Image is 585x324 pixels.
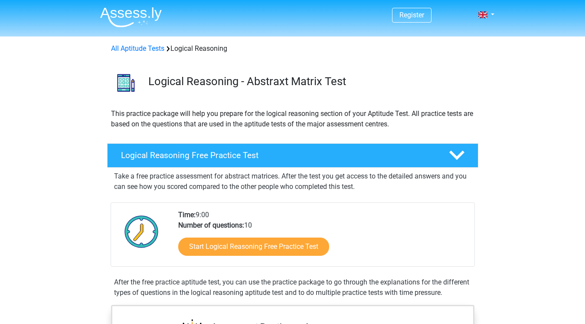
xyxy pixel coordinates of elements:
[399,11,424,19] a: Register
[121,150,435,160] h4: Logical Reasoning Free Practice Test
[111,44,164,53] a: All Aptitude Tests
[108,64,144,101] img: logical reasoning
[111,277,475,298] div: After the free practice aptitude test, you can use the practice package to go through the explana...
[111,109,474,129] p: This practice package will help you prepare for the logical reasoning section of your Aptitude Te...
[178,238,329,256] a: Start Logical Reasoning Free Practice Test
[104,143,482,168] a: Logical Reasoning Free Practice Test
[108,43,478,54] div: Logical Reasoning
[148,75,471,88] h3: Logical Reasoning - Abstraxt Matrix Test
[114,171,471,192] p: Take a free practice assessment for abstract matrices. After the test you get access to the detai...
[100,7,162,27] img: Assessly
[178,211,196,219] b: Time:
[172,210,474,266] div: 9:00 10
[178,221,244,229] b: Number of questions:
[120,210,163,253] img: Clock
